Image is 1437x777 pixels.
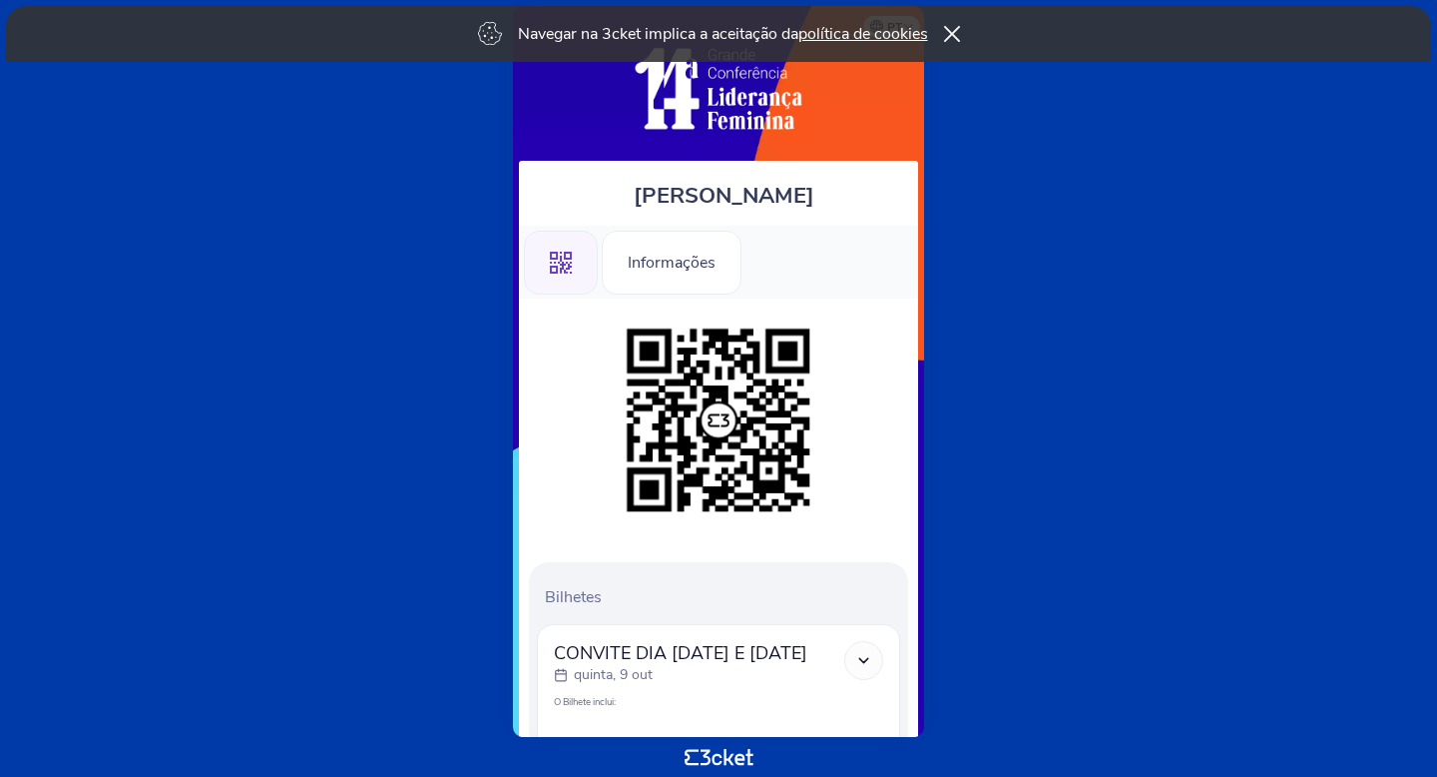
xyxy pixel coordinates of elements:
span: [PERSON_NAME] [634,181,814,211]
p: O Bilhete inclui: [554,695,883,708]
div: Informações [602,231,741,295]
p: Navegar na 3cket implica a aceitação da [518,23,928,45]
span: CONVITE DIA [DATE] E [DATE] [554,641,807,665]
img: 14.ª Grande Conferência Liderança Feminina [615,26,822,151]
a: Informações [602,250,741,272]
img: 9e2d98990d7348fda9c7b654bd72dc98.png [617,319,820,522]
p: Bilhetes [545,586,900,608]
a: política de cookies [798,23,928,45]
p: quinta, 9 out [574,665,653,685]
